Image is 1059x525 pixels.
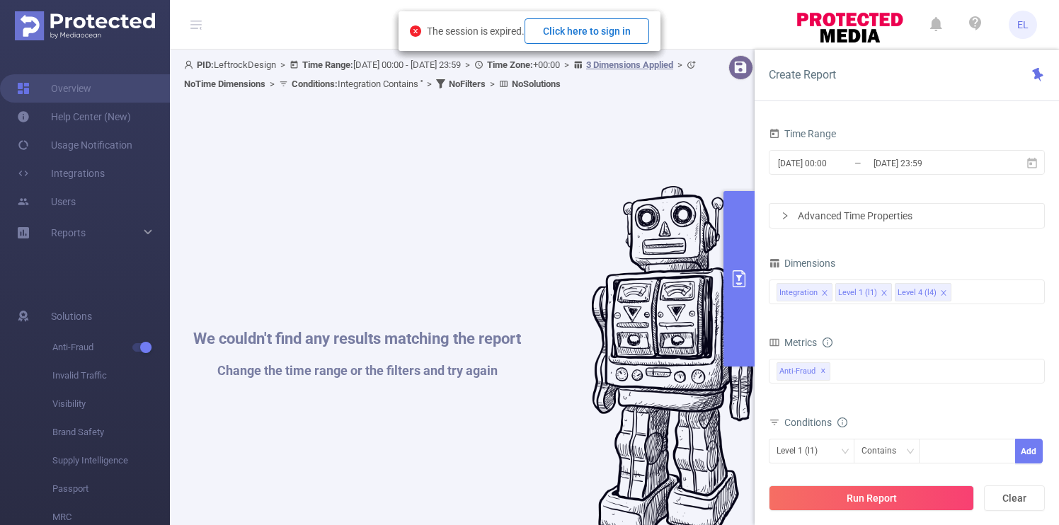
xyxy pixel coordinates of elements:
[777,154,891,173] input: Start date
[898,284,937,302] div: Level 4 (l4)
[525,18,649,44] button: Click here to sign in
[423,79,436,89] span: >
[17,74,91,103] a: Overview
[673,59,687,70] span: >
[52,333,170,362] span: Anti-Fraud
[769,337,817,348] span: Metrics
[777,439,828,463] div: Level 1 (l1)
[486,79,499,89] span: >
[51,227,86,238] span: Reports
[861,439,906,463] div: Contains
[52,362,170,390] span: Invalid Traffic
[52,446,170,475] span: Supply Intelligence
[292,79,338,89] b: Conditions :
[835,283,892,301] li: Level 1 (l1)
[769,258,835,269] span: Dimensions
[984,485,1045,511] button: Clear
[52,418,170,446] span: Brand Safety
[184,59,699,89] span: LeftrockDesign [DATE] 00:00 - [DATE] 23:59 +00:00
[17,131,132,159] a: Usage Notification
[184,60,197,69] i: icon: user
[779,284,818,302] div: Integration
[302,59,353,70] b: Time Range:
[17,103,131,131] a: Help Center (New)
[276,59,290,70] span: >
[51,302,92,330] span: Solutions
[1015,439,1043,463] button: Add
[823,337,832,347] i: icon: info-circle
[906,447,915,457] i: icon: down
[52,475,170,503] span: Passport
[17,159,105,187] a: Integrations
[427,25,649,37] span: The session is expired.
[784,417,847,428] span: Conditions
[837,417,847,427] i: icon: info-circle
[560,59,573,70] span: >
[586,59,673,70] u: 3 Dimensions Applied
[1017,11,1029,39] span: EL
[461,59,474,70] span: >
[769,485,974,511] button: Run Report
[15,11,155,40] img: Protected Media
[777,283,832,301] li: Integration
[838,284,877,302] div: Level 1 (l1)
[940,289,947,298] i: icon: close
[52,390,170,418] span: Visibility
[841,447,849,457] i: icon: down
[769,128,836,139] span: Time Range
[449,79,486,89] b: No Filters
[487,59,533,70] b: Time Zone:
[769,68,836,81] span: Create Report
[881,289,888,298] i: icon: close
[777,362,830,381] span: Anti-Fraud
[184,79,265,89] b: No Time Dimensions
[872,154,987,173] input: End date
[265,79,279,89] span: >
[820,363,826,380] span: ✕
[197,59,214,70] b: PID:
[193,364,521,377] h1: Change the time range or the filters and try again
[17,187,76,216] a: Users
[410,25,421,37] i: icon: close-circle
[781,212,789,220] i: icon: right
[51,219,86,247] a: Reports
[895,283,951,301] li: Level 4 (l4)
[193,331,521,347] h1: We couldn't find any results matching the report
[512,79,561,89] b: No Solutions
[292,79,423,89] span: Integration Contains ''
[769,204,1044,228] div: icon: rightAdvanced Time Properties
[821,289,828,298] i: icon: close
